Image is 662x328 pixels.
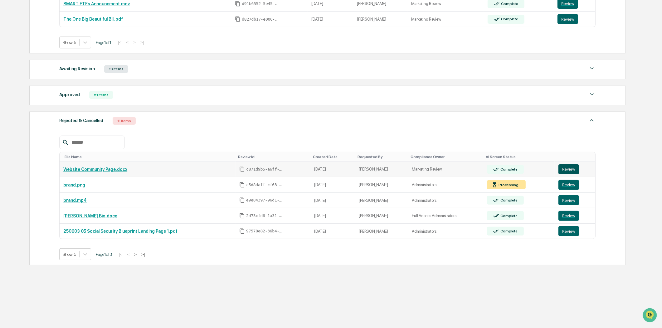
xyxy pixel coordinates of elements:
button: < [124,40,130,45]
span: Page 1 of 3 [96,252,112,257]
span: Copy Id [239,197,245,203]
td: [DATE] [308,12,353,27]
span: Copy Id [239,166,245,172]
button: Review [558,211,579,221]
div: Approved [59,91,80,99]
a: Review [558,195,591,205]
span: Pylon [62,106,75,111]
td: [PERSON_NAME] [355,224,408,239]
span: 97578e82-36b4-4fb1-9f67-9ce615103f29 [246,229,284,234]
button: Review [558,180,579,190]
button: > [132,252,139,257]
td: [DATE] [310,208,355,224]
button: < [125,252,131,257]
a: Review [558,180,591,190]
a: Review [557,14,591,24]
a: 🖐️Preclearance [4,76,43,87]
div: Complete [499,167,518,171]
div: Complete [500,2,518,6]
img: caret [588,91,596,98]
iframe: Open customer support [642,307,659,324]
a: Review [558,164,591,174]
img: 1746055101610-c473b297-6a78-478c-a979-82029cc54cd1 [6,48,17,59]
span: d827db17-e000-4b24-b325-ebe0cf81ff85 [242,17,279,22]
div: Toggle SortBy [313,155,353,159]
button: > [131,40,138,45]
button: |< [117,252,124,257]
a: Website Community Page.docx [63,167,127,172]
button: >| [139,40,146,45]
a: The One Big Beautiful Bill.pdf [63,17,123,22]
span: Data Lookup [12,91,39,97]
a: Review [558,226,591,236]
span: c5d8daff-cf63-4fe7-a3af-a86fcf262c7f [246,182,284,187]
a: Review [558,211,591,221]
span: d91b6552-5e45-499a-963e-44597833bd5d [242,1,279,6]
td: [DATE] [310,177,355,193]
td: [PERSON_NAME] [355,208,408,224]
td: [DATE] [310,162,355,177]
div: Awaiting Revision [59,65,95,73]
span: 2d73cfd6-1a31-4f9f-ac10-92e498fc11c5 [246,213,284,218]
td: Full Access Administrators [408,208,483,224]
img: caret [588,65,596,72]
div: We're available if you need us! [21,54,79,59]
div: Toggle SortBy [560,155,593,159]
div: 11 Items [113,117,136,125]
span: Copy Id [235,1,241,7]
td: [PERSON_NAME] [353,12,407,27]
button: Review [558,226,579,236]
td: [PERSON_NAME] [355,177,408,193]
div: Complete [499,198,518,202]
div: Processing... [498,183,521,187]
img: caret [588,117,596,124]
td: Marketing Review [408,162,483,177]
a: 🔎Data Lookup [4,88,42,99]
div: Toggle SortBy [65,155,233,159]
button: >| [139,252,147,257]
button: Review [558,195,579,205]
p: How can we help? [6,13,114,23]
td: Administrators [408,193,483,208]
div: 🔎 [6,91,11,96]
span: Preclearance [12,79,40,85]
a: [PERSON_NAME] Bio.docx [63,213,117,218]
div: 19 Items [104,65,128,73]
div: 🖐️ [6,79,11,84]
div: Start new chat [21,48,102,54]
td: [DATE] [310,193,355,208]
td: Marketing Review [407,12,484,27]
td: Administrators [408,224,483,239]
td: [PERSON_NAME] [355,162,408,177]
td: [DATE] [310,224,355,239]
td: Administrators [408,177,483,193]
span: Copy Id [239,213,245,219]
td: [PERSON_NAME] [355,193,408,208]
a: SMART ETFs Announcment.mov [63,1,130,6]
div: Complete [499,229,518,233]
span: Attestations [51,79,77,85]
div: Rejected & Cancelled [59,117,103,125]
button: Review [557,14,578,24]
button: Review [558,164,579,174]
div: Complete [500,17,518,21]
span: c871d9b5-a6ff-406a-b241-62c73927c438 [246,167,284,172]
span: Page 1 of 1 [96,40,111,45]
button: |< [116,40,123,45]
div: Toggle SortBy [486,155,552,159]
span: e9e84397-96d1-4a55-bab7-addce994ba75 [246,198,284,203]
div: Toggle SortBy [411,155,481,159]
div: 51 Items [89,91,113,99]
a: Powered byPylon [44,106,75,111]
span: Copy Id [239,228,245,234]
div: 🗄️ [45,79,50,84]
span: Copy Id [239,182,245,188]
div: Toggle SortBy [358,155,406,159]
a: 250603 05 Social Security Blueprint Landing Page 1.pdf [63,229,178,234]
a: 🗄️Attestations [43,76,80,87]
a: brand.mp4 [63,198,87,203]
div: Complete [499,214,518,218]
span: Copy Id [235,16,241,22]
